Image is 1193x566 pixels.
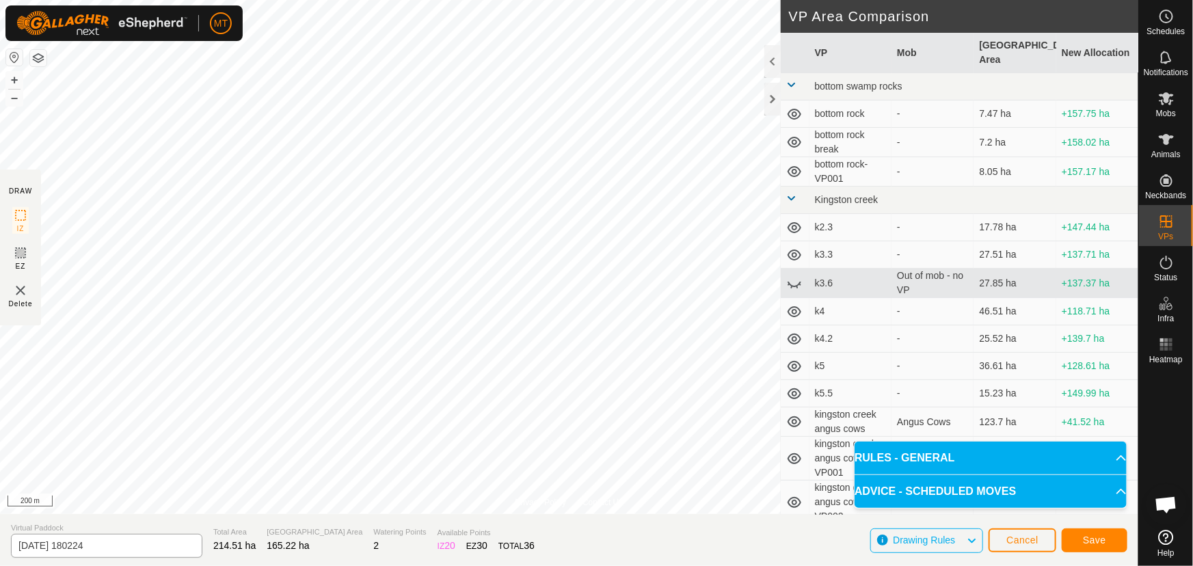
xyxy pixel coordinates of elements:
button: Reset Map [6,49,23,66]
td: 46.51 ha [974,298,1056,325]
span: Available Points [438,527,535,539]
div: EZ [466,539,487,553]
td: +137.71 ha [1056,241,1138,269]
h2: VP Area Comparison [789,8,1139,25]
span: 2 [373,540,379,551]
div: - [897,165,968,179]
button: – [6,90,23,106]
td: +137.37 ha [1056,269,1138,298]
span: Delete [9,299,33,309]
div: - [897,107,968,121]
td: k5.5 [809,380,892,407]
div: TOTAL [498,539,535,553]
span: Cancel [1006,535,1038,545]
td: +157.75 ha [1056,100,1138,128]
div: - [897,304,968,319]
p-accordion-header: ADVICE - SCHEDULED MOVES [855,475,1127,508]
span: Watering Points [373,526,426,538]
td: +157.17 ha [1056,157,1138,187]
td: +41.52 ha [1056,407,1138,437]
span: Save [1083,535,1106,545]
span: Notifications [1144,68,1188,77]
span: Status [1154,273,1177,282]
span: Total Area [213,526,256,538]
td: kingston creek angus cows-VP001 [809,437,892,481]
button: Save [1062,528,1127,552]
td: k2.3 [809,214,892,241]
td: 123.7 ha [974,407,1056,437]
span: ADVICE - SCHEDULED MOVES [855,483,1016,500]
span: Help [1157,549,1175,557]
div: - [897,220,968,234]
td: k4 [809,298,892,325]
span: Neckbands [1145,191,1186,200]
td: +139.7 ha [1056,325,1138,353]
th: [GEOGRAPHIC_DATA] Area [974,33,1056,73]
span: Schedules [1147,27,1185,36]
td: k3.3 [809,241,892,269]
th: VP [809,33,892,73]
div: - [897,386,968,401]
div: - [897,332,968,346]
td: 15.23 ha [974,380,1056,407]
td: +158.02 ha [1056,128,1138,157]
span: 30 [477,540,487,551]
a: Help [1139,524,1193,563]
td: k4.2 [809,325,892,353]
td: +149.99 ha [1056,380,1138,407]
img: Gallagher Logo [16,11,187,36]
td: 27.51 ha [974,241,1056,269]
td: bottom rock break [809,128,892,157]
span: [GEOGRAPHIC_DATA] Area [267,526,362,538]
span: IZ [17,224,25,234]
span: MT [214,16,228,31]
p-accordion-header: RULES - GENERAL [855,442,1127,474]
span: Infra [1157,314,1174,323]
td: +128.61 ha [1056,353,1138,380]
span: RULES - GENERAL [855,450,955,466]
a: Privacy Policy [515,496,566,509]
td: k3.6 [809,269,892,298]
td: 7.47 ha [974,100,1056,128]
div: - [897,247,968,262]
td: 17.78 ha [974,214,1056,241]
span: 214.51 ha [213,540,256,551]
span: VPs [1158,232,1173,241]
span: bottom swamp rocks [815,81,902,92]
td: bottom rock [809,100,892,128]
div: - [897,359,968,373]
a: Contact Us [582,496,623,509]
span: 165.22 ha [267,540,309,551]
th: New Allocation [1056,33,1138,73]
span: Kingston creek [815,194,879,205]
td: 27.85 ha [974,269,1056,298]
span: Drawing Rules [893,535,955,545]
span: Heatmap [1149,355,1183,364]
div: Open chat [1146,484,1187,525]
div: - [897,135,968,150]
span: Virtual Paddock [11,522,202,534]
div: Out of mob - no VP [897,269,968,297]
div: DRAW [9,186,32,196]
button: + [6,72,23,88]
td: k5 [809,353,892,380]
td: +147.44 ha [1056,214,1138,241]
td: 116.59 ha [974,437,1056,481]
td: +48.63 ha [1056,437,1138,481]
span: 36 [524,540,535,551]
img: VP [12,282,29,299]
td: 7.2 ha [974,128,1056,157]
div: Angus Cows [897,415,968,429]
td: kingston creek angus cows-VP002 [809,481,892,524]
td: +118.71 ha [1056,298,1138,325]
span: Mobs [1156,109,1176,118]
td: bottom rock-VP001 [809,157,892,187]
span: 20 [444,540,455,551]
div: IZ [438,539,455,553]
td: kingston creek angus cows [809,407,892,437]
button: Cancel [989,528,1056,552]
button: Map Layers [30,50,46,66]
td: 36.61 ha [974,353,1056,380]
td: 8.05 ha [974,157,1056,187]
td: 25.52 ha [974,325,1056,353]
